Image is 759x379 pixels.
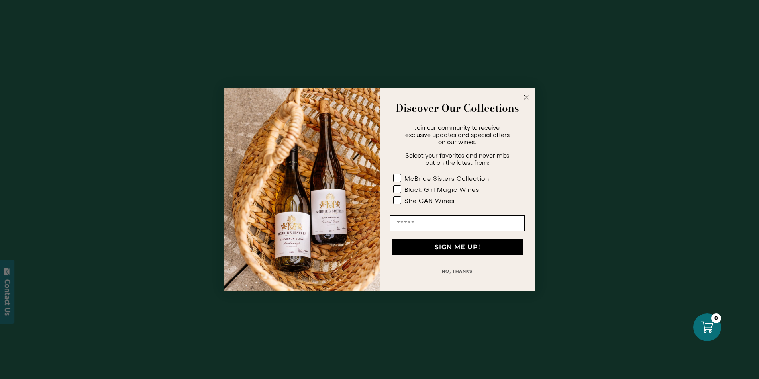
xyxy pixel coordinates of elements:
[396,100,519,116] strong: Discover Our Collections
[405,124,510,145] span: Join our community to receive exclusive updates and special offers on our wines.
[390,263,525,279] button: NO, THANKS
[392,239,523,255] button: SIGN ME UP!
[522,92,531,102] button: Close dialog
[404,175,489,182] div: McBride Sisters Collection
[390,215,525,231] input: Email
[405,152,509,166] span: Select your favorites and never miss out on the latest from:
[711,313,721,323] div: 0
[404,197,455,204] div: She CAN Wines
[224,88,380,291] img: 42653730-7e35-4af7-a99d-12bf478283cf.jpeg
[404,186,479,193] div: Black Girl Magic Wines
